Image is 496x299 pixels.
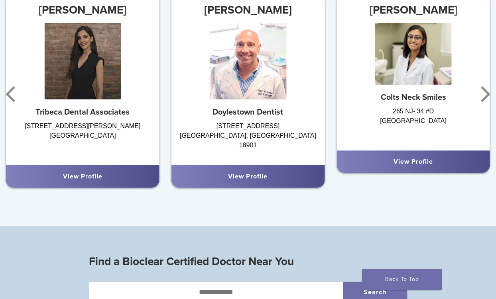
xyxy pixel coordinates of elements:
[375,23,451,85] img: Dr. Dilini Peiris
[63,172,102,180] a: View Profile
[6,121,159,157] div: [STREET_ADDRESS][PERSON_NAME] [GEOGRAPHIC_DATA]
[4,70,20,118] button: Previous
[213,107,283,117] strong: Doylestown Dentist
[337,0,490,20] h3: [PERSON_NAME]
[89,252,407,271] h3: Find a Bioclear Certified Doctor Near You
[35,107,130,117] strong: Tribeca Dental Associates
[44,23,121,99] img: Dr. Sara Shahi
[171,121,325,157] div: [STREET_ADDRESS] [GEOGRAPHIC_DATA], [GEOGRAPHIC_DATA] 18901
[337,107,490,143] div: 265 NJ- 34 #D [GEOGRAPHIC_DATA]
[171,0,325,20] h3: [PERSON_NAME]
[210,23,286,99] img: Dr. Robert Scarazzo
[476,70,492,118] button: Next
[228,172,268,180] a: View Profile
[6,0,159,20] h3: [PERSON_NAME]
[362,269,442,290] a: Back To Top
[394,158,433,166] a: View Profile
[381,93,446,102] strong: Colts Neck Smiles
